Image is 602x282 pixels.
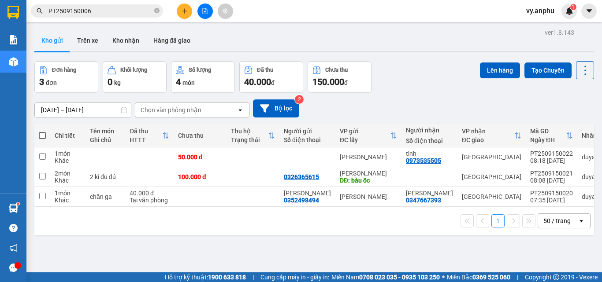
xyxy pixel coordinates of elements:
[37,8,43,14] span: search
[7,6,19,19] img: logo-vxr
[146,30,197,51] button: Hàng đã giao
[105,30,146,51] button: Kho nhận
[239,61,303,93] button: Đã thu40.000đ
[442,275,445,279] span: ⚪️
[530,128,566,135] div: Mã GD
[141,106,201,114] div: Chọn văn phòng nhận
[585,7,593,15] span: caret-down
[231,128,268,135] div: Thu hộ
[524,62,572,78] button: Tạo Chuyến
[253,272,254,282] span: |
[9,35,18,44] img: solution-icon
[581,4,597,19] button: caret-down
[103,61,167,93] button: Khối lượng0kg
[340,177,397,184] div: DĐ: bàu ốc
[359,274,440,281] strong: 0708 023 035 - 0935 103 250
[218,4,233,19] button: aim
[284,173,319,180] div: 0326365615
[260,272,329,282] span: Cung cấp máy in - giấy in:
[284,128,331,135] div: Người gửi
[222,8,228,14] span: aim
[462,193,521,200] div: [GEOGRAPHIC_DATA]
[526,124,577,147] th: Toggle SortBy
[257,67,273,73] div: Đã thu
[284,197,319,204] div: 0352498494
[154,8,160,13] span: close-circle
[55,177,81,184] div: Khác
[9,224,18,232] span: question-circle
[178,154,222,161] div: 50.000 đ
[530,157,573,164] div: 08:18 [DATE]
[130,190,169,197] div: 40.000 đ
[197,4,213,19] button: file-add
[154,7,160,15] span: close-circle
[70,30,105,51] button: Trên xe
[530,197,573,204] div: 07:35 [DATE]
[130,197,169,204] div: Tại văn phòng
[90,193,121,200] div: chăn ga
[178,173,222,180] div: 100.000 đ
[565,7,573,15] img: icon-new-feature
[344,79,348,86] span: đ
[284,190,331,197] div: ngọc anh
[55,132,81,139] div: Chi tiết
[406,197,441,204] div: 0347667393
[114,79,121,86] span: kg
[178,132,222,139] div: Chưa thu
[545,28,574,37] div: ver 1.8.143
[570,4,576,10] sup: 1
[517,272,518,282] span: |
[130,136,162,143] div: HTTT
[227,124,279,147] th: Toggle SortBy
[406,150,453,157] div: tình
[331,272,440,282] span: Miền Nam
[35,103,131,117] input: Select a date range.
[108,77,112,87] span: 0
[462,154,521,161] div: [GEOGRAPHIC_DATA]
[553,274,559,280] span: copyright
[171,61,235,93] button: Số lượng4món
[312,77,344,87] span: 150.000
[340,128,390,135] div: VP gửi
[9,57,18,66] img: warehouse-icon
[457,124,526,147] th: Toggle SortBy
[462,173,521,180] div: [GEOGRAPHIC_DATA]
[295,95,304,104] sup: 2
[52,67,76,73] div: Đơn hàng
[284,136,331,143] div: Số điện thoại
[253,99,299,117] button: Bộ lọc
[447,272,510,282] span: Miền Bắc
[165,272,246,282] span: Hỗ trợ kỹ thuật:
[335,124,401,147] th: Toggle SortBy
[9,204,18,213] img: warehouse-icon
[340,193,397,200] div: [PERSON_NAME]
[182,79,195,86] span: món
[237,106,244,114] svg: open
[182,8,188,14] span: plus
[90,136,121,143] div: Ghi chú
[176,77,181,87] span: 4
[46,79,57,86] span: đơn
[530,150,573,157] div: PT2509150022
[120,67,147,73] div: Khối lượng
[125,124,174,147] th: Toggle SortBy
[9,244,18,252] span: notification
[34,61,98,93] button: Đơn hàng3đơn
[231,136,268,143] div: Trạng thái
[530,170,573,177] div: PT2509150021
[519,5,561,16] span: vy.anphu
[55,170,81,177] div: 2 món
[55,157,81,164] div: Khác
[202,8,208,14] span: file-add
[39,77,44,87] span: 3
[543,216,571,225] div: 50 / trang
[406,127,453,134] div: Người nhận
[55,197,81,204] div: Khác
[90,173,121,180] div: 2 ki đu đủ
[208,274,246,281] strong: 1900 633 818
[177,4,192,19] button: plus
[308,61,372,93] button: Chưa thu150.000đ
[491,214,505,227] button: 1
[340,136,390,143] div: ĐC lấy
[325,67,348,73] div: Chưa thu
